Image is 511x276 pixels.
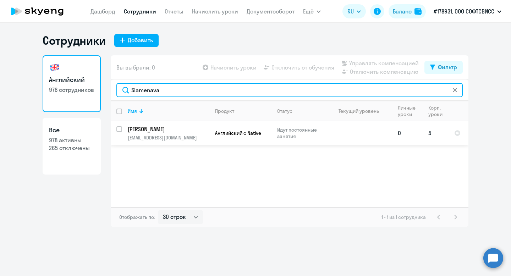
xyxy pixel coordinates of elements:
span: Ещё [303,7,314,16]
p: 265 отключены [49,144,94,152]
button: #178931, ООО СОФТСВИСС [430,3,505,20]
button: RU [342,4,366,18]
div: Продукт [215,108,234,114]
span: Вы выбрали: 0 [116,63,155,72]
span: 1 - 1 из 1 сотрудника [381,214,426,220]
button: Ещё [303,4,321,18]
h1: Сотрудники [43,33,106,48]
a: Отчеты [165,8,183,15]
img: balance [414,8,422,15]
p: [EMAIL_ADDRESS][DOMAIN_NAME] [128,134,209,141]
div: Статус [277,108,326,114]
a: Начислить уроки [192,8,238,15]
h3: Все [49,126,94,135]
div: Продукт [215,108,271,114]
a: Все978 активны265 отключены [43,118,101,175]
a: Английский978 сотрудников [43,55,101,112]
h3: Английский [49,75,94,84]
p: [PERSON_NAME] [128,125,208,133]
div: Корп. уроки [428,105,443,117]
span: Отображать по: [119,214,155,220]
p: #178931, ООО СОФТСВИСС [434,7,494,16]
button: Добавить [114,34,159,47]
div: Фильтр [438,63,457,71]
div: Корп. уроки [428,105,448,117]
div: Статус [277,108,292,114]
img: english [49,62,60,73]
div: Добавить [128,36,153,44]
div: Текущий уровень [339,108,379,114]
div: Баланс [393,7,412,16]
td: 4 [423,121,449,145]
div: Личные уроки [398,105,422,117]
p: Идут постоянные занятия [277,127,326,139]
button: Фильтр [424,61,463,74]
input: Поиск по имени, email, продукту или статусу [116,83,463,97]
button: Балансbalance [389,4,426,18]
a: Дашборд [90,8,115,15]
a: Документооборот [247,8,295,15]
div: Личные уроки [398,105,416,117]
td: 0 [392,121,423,145]
span: RU [347,7,354,16]
div: Имя [128,108,209,114]
a: [PERSON_NAME] [128,125,209,133]
a: Сотрудники [124,8,156,15]
p: 978 активны [49,136,94,144]
p: 978 сотрудников [49,86,94,94]
div: Имя [128,108,137,114]
div: Текущий уровень [332,108,392,114]
span: Английский с Native [215,130,261,136]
